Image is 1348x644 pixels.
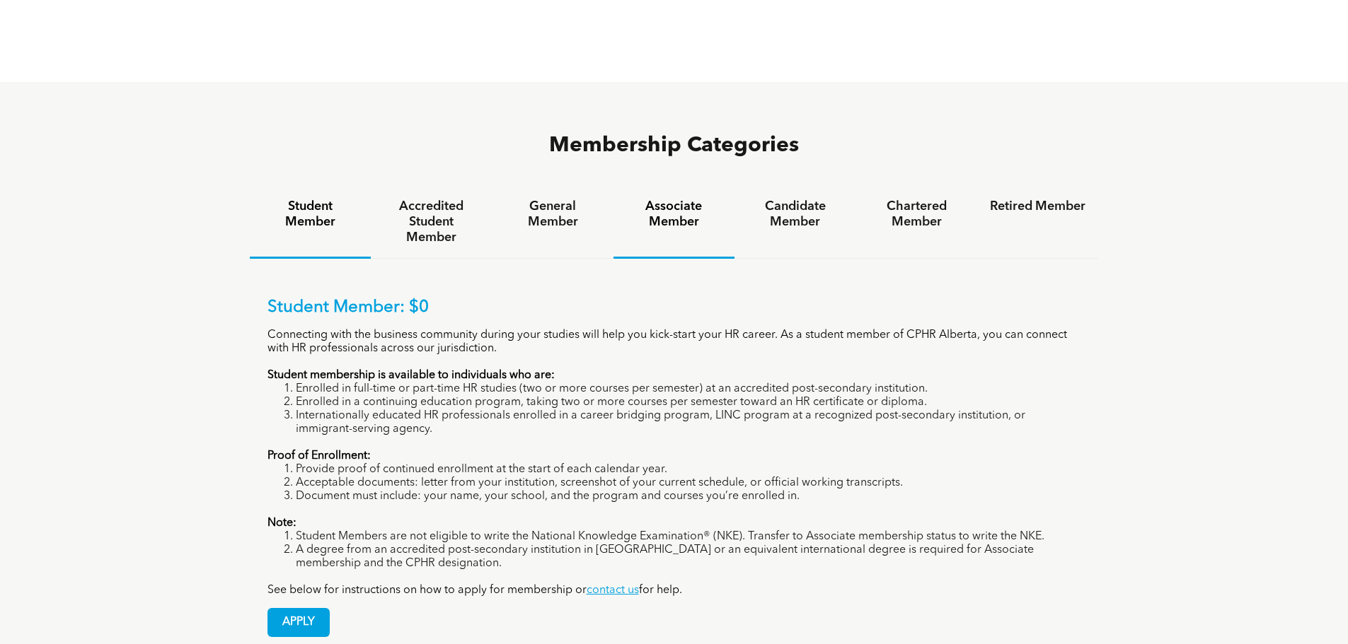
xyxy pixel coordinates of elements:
[384,199,479,245] h4: Accredited Student Member
[505,199,600,230] h4: General Member
[549,135,799,156] span: Membership Categories
[296,396,1081,409] li: Enrolled in a continuing education program, taking two or more courses per semester toward an HR ...
[267,608,330,637] a: APPLY
[296,463,1081,476] li: Provide proof of continued enrollment at the start of each calendar year.
[296,490,1081,503] li: Document must include: your name, your school, and the program and courses you’re enrolled in.
[296,544,1081,570] li: A degree from an accredited post-secondary institution in [GEOGRAPHIC_DATA] or an equivalent inte...
[296,382,1081,396] li: Enrolled in full-time or part-time HR studies (two or more courses per semester) at an accredited...
[296,530,1081,544] li: Student Members are not eligible to write the National Knowledge Examination® (NKE). Transfer to ...
[267,584,1081,597] p: See below for instructions on how to apply for membership or for help.
[587,585,639,596] a: contact us
[747,199,843,230] h4: Candidate Member
[268,609,329,636] span: APPLY
[267,298,1081,318] p: Student Member: $0
[267,370,555,381] strong: Student membership is available to individuals who are:
[626,199,722,230] h4: Associate Member
[296,476,1081,490] li: Acceptable documents: letter from your institution, screenshot of your current schedule, or offic...
[267,450,371,462] strong: Proof of Enrollment:
[267,329,1081,356] p: Connecting with the business community during your studies will help you kick-start your HR caree...
[263,199,358,230] h4: Student Member
[296,409,1081,436] li: Internationally educated HR professionals enrolled in a career bridging program, LINC program at ...
[869,199,964,230] h4: Chartered Member
[990,199,1085,214] h4: Retired Member
[267,517,296,529] strong: Note:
